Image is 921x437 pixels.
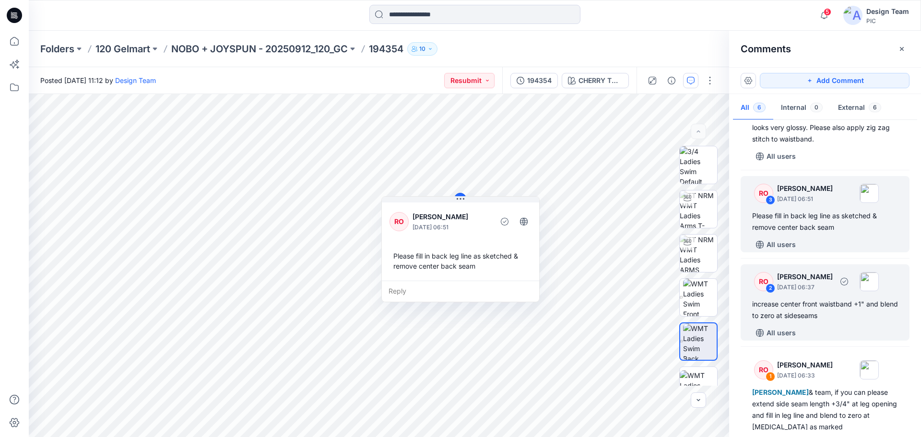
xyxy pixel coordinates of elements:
[562,73,629,88] button: CHERRY TOMATO
[413,223,491,232] p: [DATE] 06:51
[767,327,796,339] p: All users
[830,96,889,120] button: External
[810,103,823,112] span: 0
[777,371,833,380] p: [DATE] 06:33
[824,8,831,16] span: 5
[40,75,156,85] span: Posted [DATE] 11:12 by
[419,44,425,54] p: 10
[510,73,558,88] button: 194354
[767,239,796,250] p: All users
[683,323,717,360] img: WMT Ladies Swim Back
[866,6,909,17] div: Design Team
[752,325,800,341] button: All users
[95,42,150,56] a: 120 Gelmart
[683,279,718,316] img: WMT Ladies Swim Front
[869,103,881,112] span: 6
[753,103,766,112] span: 6
[866,17,909,24] div: PIC
[407,42,437,56] button: 10
[754,360,773,379] div: RO
[752,149,800,164] button: All users
[843,6,862,25] img: avatar
[527,75,552,86] div: 194354
[369,42,403,56] p: 194354
[777,283,833,292] p: [DATE] 06:37
[767,151,796,162] p: All users
[773,96,830,120] button: Internal
[777,359,833,371] p: [PERSON_NAME]
[664,73,679,88] button: Details
[171,42,348,56] a: NOBO + JOYSPUN - 20250912_120_GC
[382,281,539,302] div: Reply
[680,146,717,184] img: 3/4 Ladies Swim Default
[741,43,791,55] h2: Comments
[752,298,898,321] div: increase center front waistband +1" and blend to zero at sideseams
[680,235,717,272] img: TT NRM WMT Ladies ARMS DOWN
[752,237,800,252] button: All users
[579,75,623,86] div: CHERRY TOMATO
[752,388,809,396] span: [PERSON_NAME]
[752,210,898,233] div: Please fill in back leg line as sketched & remove center back seam
[413,211,491,223] p: [PERSON_NAME]
[680,370,717,401] img: WMT Ladies Swim Left
[754,184,773,203] div: RO
[733,96,773,120] button: All
[766,372,775,381] div: 1
[752,387,898,433] div: & team, if you can please extend side seam length +3/4" at leg opening and fill in leg line and b...
[40,42,74,56] a: Folders
[777,194,833,204] p: [DATE] 06:51
[777,183,833,194] p: [PERSON_NAME]
[115,76,156,84] a: Design Team
[680,190,717,228] img: TT NRM WMT Ladies Arms T-POSE
[390,247,531,275] div: Please fill in back leg line as sketched & remove center back seam
[777,271,833,283] p: [PERSON_NAME]
[760,73,909,88] button: Add Comment
[766,283,775,293] div: 2
[390,212,409,231] div: RO
[754,272,773,291] div: RO
[766,195,775,205] div: 3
